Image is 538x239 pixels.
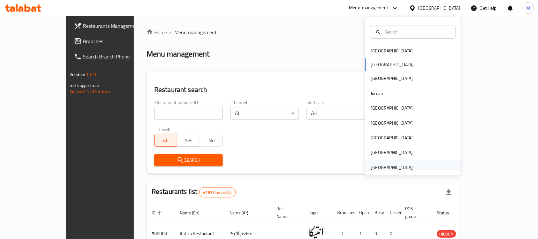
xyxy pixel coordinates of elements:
[177,134,200,147] button: Yes
[230,107,299,120] div: All
[69,70,85,79] span: Version:
[170,28,172,36] li: /
[382,28,452,35] input: Search
[69,49,156,64] a: Search Branch Phone
[69,18,156,34] a: Restaurants Management
[405,205,424,220] span: POS group
[147,28,459,36] nav: breadcrumb
[229,209,257,217] span: Name (Ar)
[371,119,413,127] div: [GEOGRAPHIC_DATA]
[307,107,375,120] div: All
[527,4,530,12] span: M
[371,90,383,97] div: Jordan
[159,127,171,132] label: Upsell
[69,34,156,49] a: Branches
[371,149,413,156] div: [GEOGRAPHIC_DATA]
[303,203,332,222] th: Logo
[437,230,456,238] span: HIDDEN
[200,189,236,196] span: 41372 record(s)
[154,107,223,120] input: Search for restaurant name or ID..
[154,134,177,147] button: All
[370,203,385,222] th: Busy
[437,209,458,217] span: Status
[159,156,218,164] span: Search
[332,203,354,222] th: Branches
[385,203,400,222] th: Closed
[69,88,110,96] a: Support.OpsPlatform
[154,85,451,95] h2: Restaurant search
[203,136,220,145] span: No
[83,37,151,45] span: Branches
[174,28,217,36] span: Menu management
[154,154,223,166] button: Search
[180,136,197,145] span: Yes
[83,53,151,60] span: Search Branch Phone
[371,105,413,112] div: [GEOGRAPHIC_DATA]
[276,205,296,220] span: Ref. Name
[152,209,164,217] span: ID
[180,209,208,217] span: Name (En)
[371,135,413,142] div: [GEOGRAPHIC_DATA]
[199,187,236,197] div: Total records count
[147,28,167,36] a: Home
[152,187,236,197] h2: Restaurants list
[69,81,99,89] span: Get support on:
[418,4,461,12] div: [GEOGRAPHIC_DATA]
[147,49,209,59] h2: Menu management
[371,48,413,55] div: [GEOGRAPHIC_DATA]
[371,75,413,82] div: [GEOGRAPHIC_DATA]
[349,4,389,12] div: Menu-management
[83,22,151,30] span: Restaurants Management
[86,70,96,79] span: 1.0.0
[354,203,370,222] th: Open
[200,134,223,147] button: No
[157,136,175,145] span: All
[371,164,413,171] div: [GEOGRAPHIC_DATA]
[441,185,456,200] div: Export file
